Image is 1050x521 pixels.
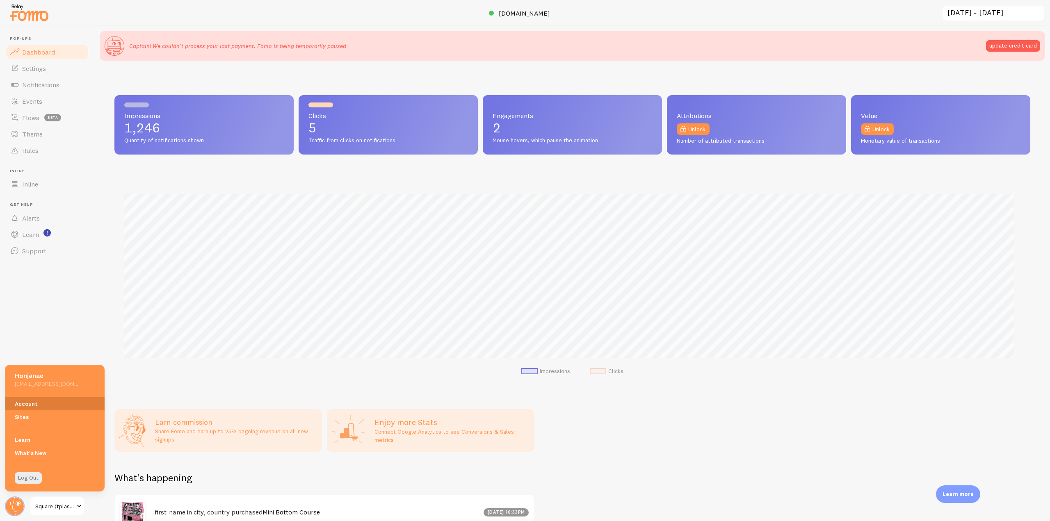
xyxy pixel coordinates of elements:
[22,81,59,89] span: Notifications
[590,368,623,375] li: Clicks
[374,428,530,444] p: Connect Google Analytics to see Conversions & Sales metrics
[124,121,284,134] p: 1,246
[9,2,50,23] img: fomo-relay-logo-orange.svg
[5,410,105,423] a: Sites
[677,123,710,135] a: Unlock
[861,137,1020,145] span: Monetary value of transactions
[677,112,836,119] span: Attributions
[986,40,1040,52] button: update credit card
[155,417,317,427] h3: Earn commission
[5,243,89,259] a: Support
[5,210,89,226] a: Alerts
[327,409,534,452] a: Enjoy more Stats Connect Google Analytics to see Conversions & Sales metrics
[5,126,89,142] a: Theme
[22,247,46,255] span: Support
[332,414,365,447] img: Google Analytics
[308,112,468,119] span: Clicks
[15,472,42,484] a: Log Out
[5,397,105,410] a: Account
[30,496,85,516] a: Square (tplashsupply)
[5,77,89,93] a: Notifications
[44,114,61,121] span: beta
[22,48,55,56] span: Dashboard
[124,137,284,144] span: Quantity of notifications shown
[262,508,320,516] a: Mini Bottom Course
[861,123,894,135] a: Unlock
[22,114,39,122] span: Flows
[5,109,89,126] a: Flows beta
[22,130,43,138] span: Theme
[5,60,89,77] a: Settings
[35,501,74,511] span: Square (tplashsupply)
[22,180,38,188] span: Inline
[5,176,89,192] a: Inline
[308,137,468,144] span: Traffic from clicks on notifications
[936,485,980,503] div: Learn more
[10,168,89,174] span: Inline
[129,42,346,50] p: Captain! We couldn't process your last payment. Fomo is being temporarily paused
[5,142,89,159] a: Rules
[15,380,78,387] h5: [EMAIL_ADDRESS][DOMAIN_NAME]
[5,433,105,446] a: Learn
[677,137,836,145] span: Number of attributed transactions
[521,368,570,375] li: Impressions
[308,121,468,134] p: 5
[493,121,652,134] p: 2
[22,64,46,73] span: Settings
[493,112,652,119] span: Engagements
[10,36,89,41] span: Pop-ups
[155,508,479,516] h4: first_name in city, country purchased
[22,230,39,239] span: Learn
[374,417,530,428] h2: Enjoy more Stats
[15,371,78,380] h5: Honjanae
[493,137,652,144] span: Mouse hovers, which pause the animation
[861,112,1020,119] span: Value
[22,146,39,155] span: Rules
[10,202,89,207] span: Get Help
[124,112,284,119] span: Impressions
[155,427,317,444] p: Share Fomo and earn up to 25% ongoing revenue on all new signups
[114,471,192,484] h2: What's happening
[5,44,89,60] a: Dashboard
[22,97,42,105] span: Events
[943,490,974,498] p: Learn more
[5,93,89,109] a: Events
[5,446,105,460] a: What's New
[22,214,40,222] span: Alerts
[5,226,89,243] a: Learn
[43,229,51,237] svg: <p>Watch New Feature Tutorials!</p>
[484,508,529,516] div: [DATE] 10:33pm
